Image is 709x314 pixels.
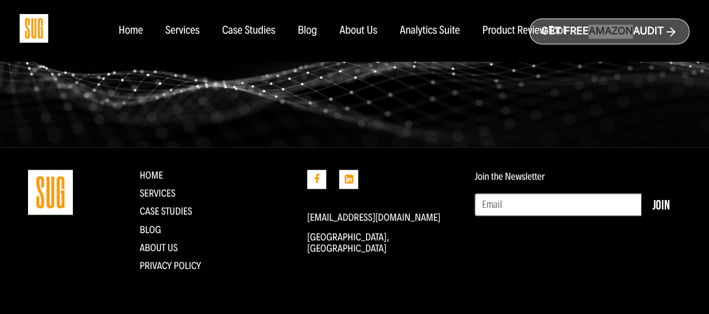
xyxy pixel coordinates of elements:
a: Blog [298,25,317,37]
span: Amazon [588,25,633,37]
p: [GEOGRAPHIC_DATA], [GEOGRAPHIC_DATA] [307,231,458,253]
a: Analytics Suite [400,25,460,37]
a: Case Studies [222,25,275,37]
a: Home [118,25,142,37]
a: Services [140,187,175,199]
img: Sug [20,14,48,43]
a: CASE STUDIES [140,205,192,217]
a: [EMAIL_ADDRESS][DOMAIN_NAME] [307,211,441,223]
button: Join [641,193,681,216]
img: Straight Up Growth [28,170,73,215]
label: Join the Newsletter [475,171,545,182]
a: Product Review Tool [482,25,565,37]
a: About Us [140,241,178,253]
a: Blog [140,223,161,235]
a: Services [165,25,200,37]
a: Privacy Policy [140,259,201,271]
a: Home [140,169,163,181]
input: Email [475,193,642,216]
a: Get freeAmazonAudit [529,19,689,44]
a: About Us [340,25,378,37]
